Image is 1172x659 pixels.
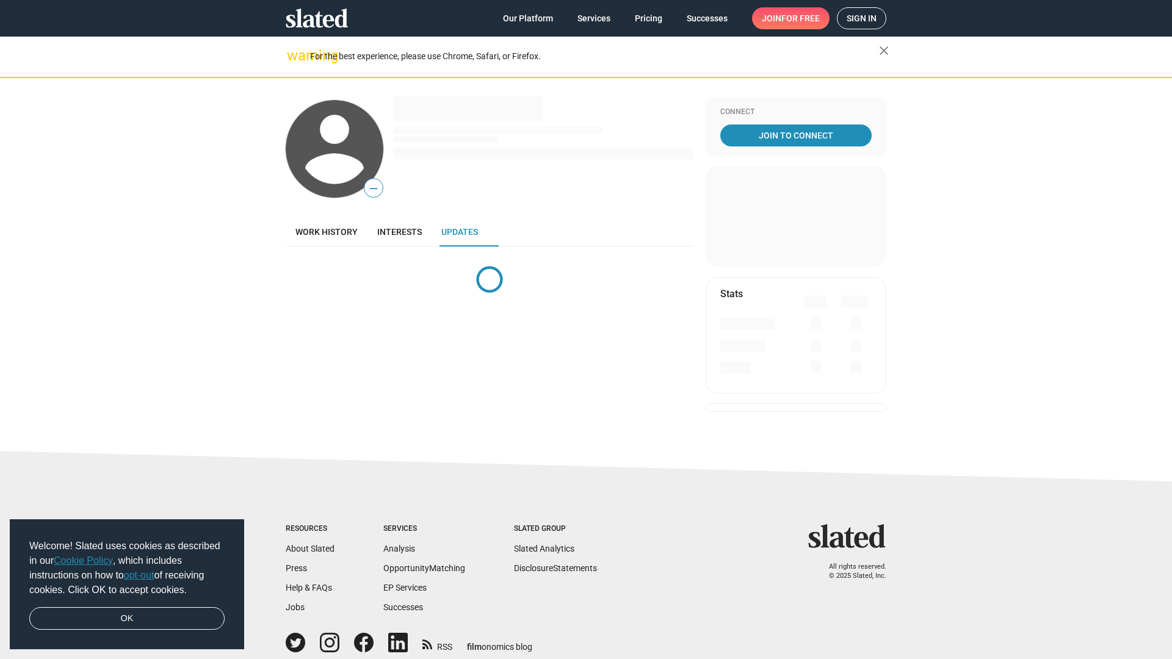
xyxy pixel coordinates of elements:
div: cookieconsent [10,519,244,650]
span: film [467,642,482,652]
span: Work history [295,227,358,237]
div: Resources [286,524,335,534]
span: Join [762,7,820,29]
a: Successes [383,602,423,612]
span: — [364,181,383,196]
mat-card-title: Stats [720,287,743,300]
a: EP Services [383,583,427,592]
a: Our Platform [493,7,563,29]
a: RSS [422,634,452,653]
span: Sign in [847,8,877,29]
span: Join To Connect [723,124,869,146]
span: Updates [441,227,478,237]
a: Successes [677,7,737,29]
mat-icon: warning [287,48,302,63]
a: Services [568,7,620,29]
a: Updates [432,217,488,247]
a: Analysis [383,544,415,553]
div: Slated Group [514,524,597,534]
a: Cookie Policy [54,555,113,566]
div: For the best experience, please use Chrome, Safari, or Firefox. [310,48,879,65]
a: Slated Analytics [514,544,574,553]
div: Services [383,524,465,534]
div: Connect [720,107,872,117]
span: Services [577,7,610,29]
a: DisclosureStatements [514,563,597,573]
a: Joinfor free [752,7,830,29]
a: OpportunityMatching [383,563,465,573]
a: Pricing [625,7,672,29]
a: Help & FAQs [286,583,332,592]
p: All rights reserved. © 2025 Slated, Inc. [816,563,886,580]
mat-icon: close [877,43,891,58]
a: Jobs [286,602,305,612]
a: filmonomics blog [467,632,532,653]
a: Interests [367,217,432,247]
span: Welcome! Slated uses cookies as described in our , which includes instructions on how to of recei... [29,539,225,597]
span: Successes [687,7,728,29]
span: Our Platform [503,7,553,29]
a: Join To Connect [720,124,872,146]
span: Pricing [635,7,662,29]
a: opt-out [124,570,154,580]
a: About Slated [286,544,335,553]
a: dismiss cookie message [29,607,225,630]
a: Work history [286,217,367,247]
a: Sign in [837,7,886,29]
a: Press [286,563,307,573]
span: Interests [377,227,422,237]
span: for free [781,7,820,29]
